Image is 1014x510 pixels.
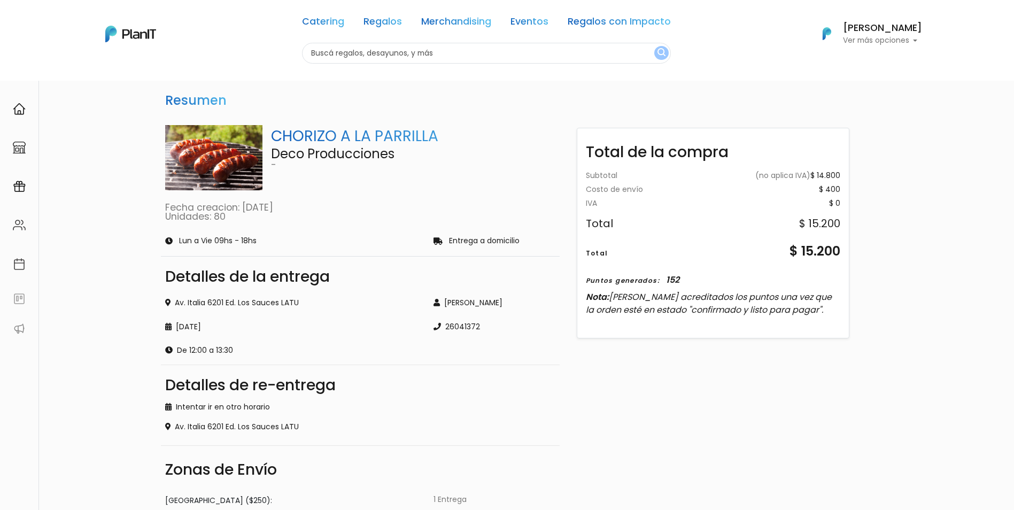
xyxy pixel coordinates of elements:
div: $ 15.200 [789,241,840,260]
div: $ 15.200 [799,218,840,228]
div: Puntos generados: [586,275,660,285]
input: Buscá regalos, desayunos, y más [302,43,671,64]
img: home-e721727adea9d79c4d83392d1f703f7f8bce08238fde08b1acbfd93340b81755.svg [13,103,26,115]
a: Unidades: 80 [165,210,226,223]
h3: Resumen [161,89,231,113]
div: Detalles de re-entrega [165,378,555,393]
p: CHORIZO A LA PARRILLA [271,125,555,148]
a: Eventos [510,17,548,30]
img: marketplace-4ceaa7011d94191e9ded77b95e3339b90024bf715f7c57f8cf31f2d8c509eaba.svg [13,141,26,154]
a: Regalos [363,17,402,30]
div: Subtotal [586,172,617,180]
h6: [PERSON_NAME] [843,24,922,33]
p: Nota: [586,290,840,316]
div: [PERSON_NAME] [434,297,555,308]
div: $ 0 [829,199,840,207]
img: PlanIt Logo [815,22,839,45]
label: [GEOGRAPHIC_DATA] ($250): [165,495,272,506]
img: campaigns-02234683943229c281be62815700db0a1741e53638e28bf9629b52c665b00959.svg [13,180,26,193]
div: Av. Italia 6201 Ed. Los Sauces LATU [165,297,421,308]
span: [PERSON_NAME] acreditados los puntos una vez que la orden esté en estado "confirmado y listo para... [586,290,832,315]
div: $ 14.800 [755,172,840,180]
div: Zonas de Envío [165,459,555,481]
div: IVA [586,199,597,207]
a: Merchandising [421,17,491,30]
div: Total [586,218,613,228]
a: Catering [302,17,344,30]
div: 152 [666,273,679,286]
img: people-662611757002400ad9ed0e3c099ab2801c6687ba6c219adb57efc949bc21e19d.svg [13,219,26,231]
img: partners-52edf745621dab592f3b2c58e3bca9d71375a7ef29c3b500c9f145b62cc070d4.svg [13,322,26,335]
img: feedback-78b5a0c8f98aac82b08bfc38622c3050aee476f2c9584af64705fc4e61158814.svg [13,292,26,305]
span: (no aplica IVA) [755,170,810,181]
p: Entrega a domicilio [449,237,520,245]
div: [DATE] [165,321,421,333]
a: Regalos con Impacto [568,17,671,30]
label: 1 Entrega [434,494,467,505]
div: 26041372 [434,321,555,333]
button: PlanIt Logo [PERSON_NAME] Ver más opciones [809,20,922,48]
p: Ver más opciones [843,37,922,44]
div: Total de la compra [577,133,849,164]
div: $ 400 [819,186,840,193]
p: Lun a Vie 09hs - 18hs [179,237,257,245]
img: e83bde_763196fa2a2d45b0987b69fd3f96ae42_mv2.jpeg [165,125,263,190]
div: Av. Italia 6201 Ed. Los Sauces LATU [165,421,555,432]
img: calendar-87d922413cdce8b2cf7b7f5f62616a5cf9e4887200fb71536465627b3292af00.svg [13,258,26,271]
p: - [271,160,555,170]
p: Deco Producciones [271,148,555,160]
div: Intentar ir en otro horario [165,401,555,413]
div: De 12:00 a 13:30 [165,345,421,356]
div: Total [586,248,608,258]
img: PlanIt Logo [105,26,156,42]
div: Costo de envío [586,186,643,193]
div: Detalles de la entrega [165,269,555,284]
p: Fecha creacion: [DATE] [165,203,555,213]
img: search_button-432b6d5273f82d61273b3651a40e1bd1b912527efae98b1b7a1b2c0702e16a8d.svg [657,48,665,58]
